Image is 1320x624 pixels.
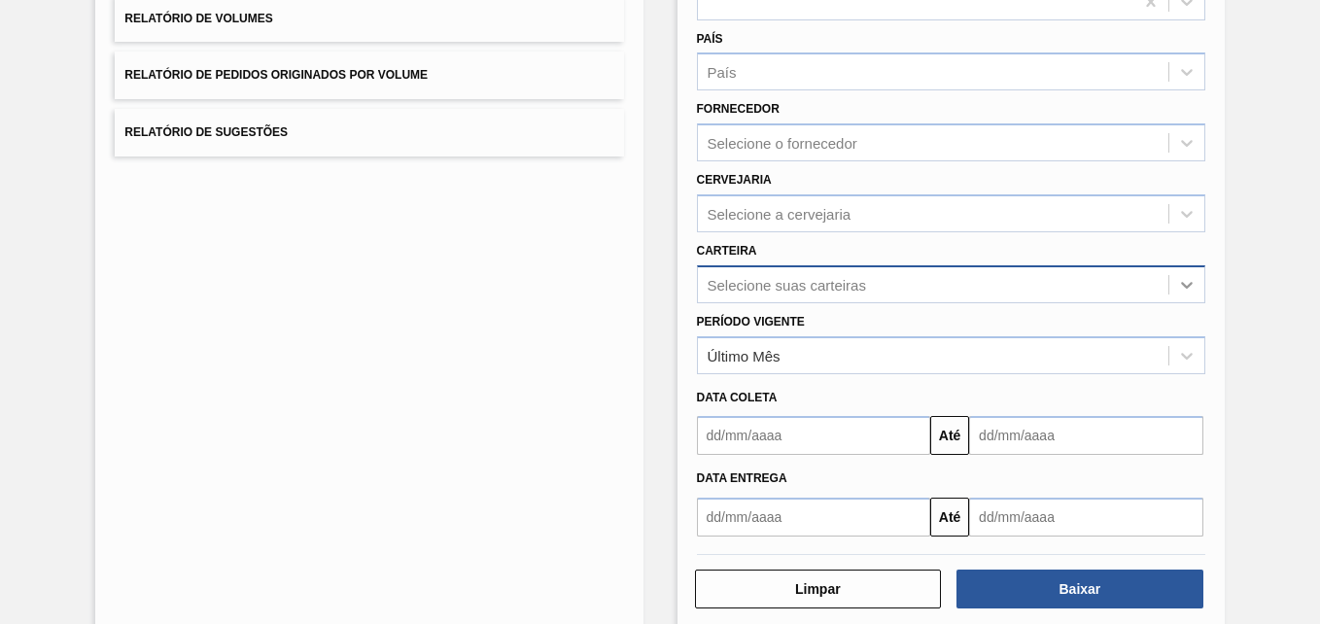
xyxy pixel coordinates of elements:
[969,498,1203,537] input: dd/mm/aaaa
[697,498,931,537] input: dd/mm/aaaa
[930,416,969,455] button: Até
[697,173,772,187] label: Cervejaria
[124,68,428,82] span: Relatório de Pedidos Originados por Volume
[708,276,866,293] div: Selecione suas carteiras
[708,135,857,152] div: Selecione o fornecedor
[697,102,780,116] label: Fornecedor
[115,52,623,99] button: Relatório de Pedidos Originados por Volume
[124,125,288,139] span: Relatório de Sugestões
[708,205,851,222] div: Selecione a cervejaria
[697,416,931,455] input: dd/mm/aaaa
[124,12,272,25] span: Relatório de Volumes
[115,109,623,156] button: Relatório de Sugestões
[697,391,778,404] span: Data coleta
[697,471,787,485] span: Data entrega
[697,315,805,329] label: Período Vigente
[708,64,737,81] div: País
[697,32,723,46] label: País
[708,347,781,364] div: Último Mês
[969,416,1203,455] input: dd/mm/aaaa
[956,570,1203,608] button: Baixar
[695,570,942,608] button: Limpar
[930,498,969,537] button: Até
[697,244,757,258] label: Carteira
